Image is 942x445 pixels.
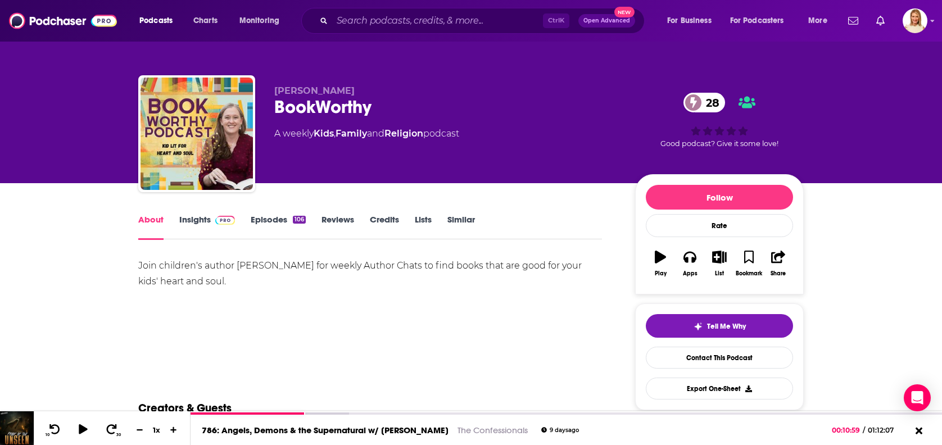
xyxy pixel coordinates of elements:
button: List [705,243,734,284]
a: Lists [415,214,432,240]
span: Logged in as leannebush [903,8,927,33]
img: User Profile [903,8,927,33]
button: Export One-Sheet [646,378,793,399]
button: Follow [646,185,793,210]
button: 30 [102,423,123,437]
a: 786: Angels, Demons & the Supernatural w/ [PERSON_NAME] [202,425,449,435]
button: open menu [800,12,841,30]
button: open menu [232,12,294,30]
div: 28Good podcast? Give it some love! [635,85,804,155]
span: Ctrl K [543,13,569,28]
button: Share [764,243,793,284]
button: tell me why sparkleTell Me Why [646,314,793,338]
a: InsightsPodchaser Pro [179,214,235,240]
a: Similar [447,214,475,240]
button: open menu [723,12,800,30]
a: Kids [314,128,334,139]
div: 9 days ago [541,427,579,433]
a: Show notifications dropdown [844,11,863,30]
button: open menu [132,12,187,30]
a: About [138,214,164,240]
span: For Podcasters [730,13,784,29]
span: For Business [667,13,712,29]
a: Contact This Podcast [646,347,793,369]
input: Search podcasts, credits, & more... [332,12,543,30]
a: The Confessionals [458,425,528,435]
span: 28 [695,93,725,112]
div: Play [655,270,667,277]
a: Credits [370,214,399,240]
div: Join children's author [PERSON_NAME] for weekly Author Chats to find books that are good for your... [138,258,602,289]
span: New [614,7,635,17]
a: Religion [384,128,423,139]
button: Bookmark [734,243,763,284]
div: Share [771,270,786,277]
div: Rate [646,214,793,237]
button: Show profile menu [903,8,927,33]
button: open menu [659,12,726,30]
span: [PERSON_NAME] [274,85,355,96]
span: 10 [46,433,49,437]
button: 10 [43,423,65,437]
img: tell me why sparkle [694,322,703,331]
button: Play [646,243,675,284]
a: 28 [683,93,725,112]
div: Search podcasts, credits, & more... [312,8,655,34]
img: Podchaser Pro [215,216,235,225]
span: 01:12:07 [865,426,905,434]
span: 30 [116,433,121,437]
div: 106 [293,216,306,224]
div: Apps [683,270,698,277]
span: / [863,426,865,434]
div: List [715,270,724,277]
a: Episodes106 [251,214,306,240]
div: Bookmark [736,270,762,277]
h2: Creators & Guests [138,401,232,415]
a: Family [336,128,367,139]
button: Apps [675,243,704,284]
button: Open AdvancedNew [578,14,635,28]
img: Podchaser - Follow, Share and Rate Podcasts [9,10,117,31]
span: 00:10:59 [832,426,863,434]
div: 1 x [147,425,166,434]
div: Open Intercom Messenger [904,384,931,411]
span: Charts [193,13,218,29]
a: Reviews [321,214,354,240]
img: BookWorthy [141,78,253,190]
span: , [334,128,336,139]
span: and [367,128,384,139]
span: Open Advanced [583,18,630,24]
span: Good podcast? Give it some love! [660,139,778,148]
span: Tell Me Why [707,322,746,331]
span: Podcasts [139,13,173,29]
span: Monitoring [239,13,279,29]
a: Charts [186,12,224,30]
div: A weekly podcast [274,127,459,140]
a: Show notifications dropdown [872,11,889,30]
span: More [808,13,827,29]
